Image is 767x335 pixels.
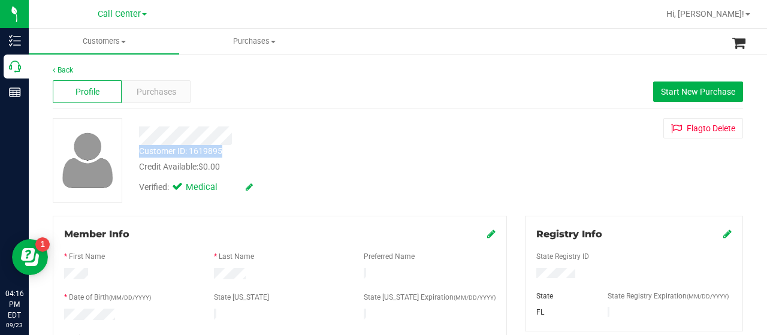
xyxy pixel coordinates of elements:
[56,129,119,191] img: user-icon.png
[653,82,743,102] button: Start New Purchase
[98,9,141,19] span: Call Center
[9,35,21,47] inline-svg: Inventory
[76,86,99,98] span: Profile
[9,61,21,73] inline-svg: Call Center
[663,118,743,138] button: Flagto Delete
[364,292,496,303] label: State [US_STATE] Expiration
[219,251,254,262] label: Last Name
[527,307,599,318] div: FL
[29,29,179,54] a: Customers
[454,294,496,301] span: (MM/DD/YYYY)
[527,291,599,301] div: State
[608,291,729,301] label: State Registry Expiration
[139,161,475,173] div: Credit Available:
[214,292,269,303] label: State [US_STATE]
[179,29,330,54] a: Purchases
[69,251,105,262] label: First Name
[139,181,253,194] div: Verified:
[137,86,176,98] span: Purchases
[536,251,589,262] label: State Registry ID
[364,251,415,262] label: Preferred Name
[69,292,151,303] label: Date of Birth
[661,87,735,96] span: Start New Purchase
[64,228,129,240] span: Member Info
[180,36,329,47] span: Purchases
[687,293,729,300] span: (MM/DD/YYYY)
[109,294,151,301] span: (MM/DD/YYYY)
[12,239,48,275] iframe: Resource center
[536,228,602,240] span: Registry Info
[5,288,23,321] p: 04:16 PM EDT
[5,321,23,330] p: 09/23
[198,162,220,171] span: $0.00
[53,66,73,74] a: Back
[139,145,222,158] div: Customer ID: 1619895
[9,86,21,98] inline-svg: Reports
[666,9,744,19] span: Hi, [PERSON_NAME]!
[29,36,179,47] span: Customers
[35,237,50,252] iframe: Resource center unread badge
[186,181,234,194] span: Medical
